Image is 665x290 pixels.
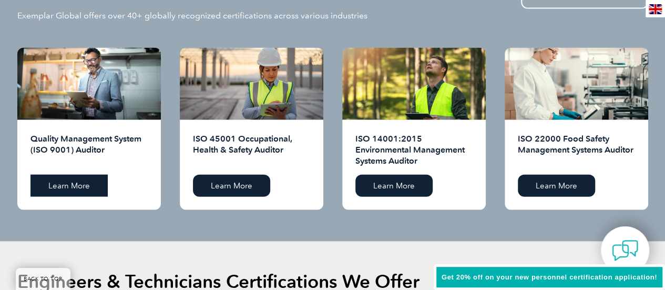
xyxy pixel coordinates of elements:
h2: ISO 22000 Food Safety Management Systems Auditor [518,133,635,167]
h2: Quality Management System (ISO 9001) Auditor [30,133,148,167]
a: Learn More [193,175,270,197]
h2: ISO 45001 Occupational, Health & Safety Auditor [193,133,310,167]
h2: Engineers & Technicians Certifications We Offer [17,273,420,290]
span: Get 20% off on your new personnel certification application! [442,273,657,281]
img: en [649,4,662,14]
a: BACK TO TOP [16,268,70,290]
a: Learn More [355,175,433,197]
a: Learn More [518,175,595,197]
h2: ISO 14001:2015 Environmental Management Systems Auditor [355,133,473,167]
p: Exemplar Global offers over 40+ globally recognized certifications across various industries [17,10,367,22]
img: contact-chat.png [612,237,638,264]
a: Learn More [30,175,108,197]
